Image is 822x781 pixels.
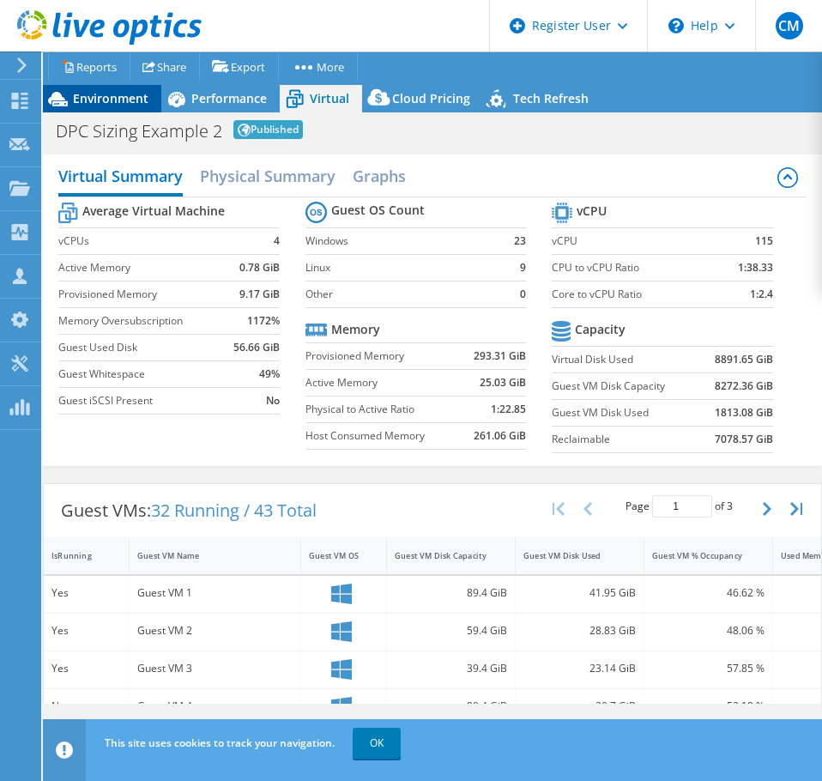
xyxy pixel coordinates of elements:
b: 115 [755,233,773,250]
h2: Graphs [353,159,406,193]
label: Linux [305,259,506,276]
div: Guest VM 1 [137,584,293,602]
label: Provisioned Memory [58,286,231,303]
label: vCPUs [58,233,231,250]
b: 23 [514,233,526,250]
div: Guest VM % Occupancy [652,550,744,561]
label: Host Consumed Memory [305,427,462,445]
label: Memory Oversubscription [58,312,231,330]
label: Physical to Active Ratio [305,401,462,418]
span: 32 Running / 43 Total [151,499,317,522]
span: Virtual [310,90,349,106]
span: 3 [727,499,733,513]
a: Reports [48,53,130,80]
div: Yes [51,584,121,602]
a: OK [353,728,401,759]
div: 41.95 GiB [523,584,636,602]
span: Tech Refresh [513,90,589,106]
div: 89.4 GiB [395,584,507,602]
div: Guest VM 2 [137,621,293,640]
span: This site uses cookies to track your navigation. [105,736,335,750]
div: Guest VM Name [137,550,272,561]
div: 57.85 % [652,659,765,678]
label: Active Memory [305,374,462,391]
label: Guest Used Disk [58,339,231,356]
span: Page of [626,495,733,518]
span: Environment [73,90,148,106]
b: No [266,392,280,409]
b: 56.66 GiB [233,339,280,356]
label: CPU to vCPU Ratio [552,259,715,276]
div: No [51,697,121,716]
div: 46.62 % [652,584,765,602]
b: Guest OS Count [331,202,425,219]
label: Core to vCPU Ratio [552,286,715,303]
h2: Physical Summary [200,159,335,193]
b: vCPU [577,203,607,220]
b: Capacity [575,321,626,338]
div: 20.7 GiB [523,697,636,716]
b: 1813.08 GiB [715,404,773,421]
b: 1:22.85 [491,401,526,418]
b: 9.17 GiB [239,286,280,303]
b: 1:2.4 [750,286,773,303]
div: Guest VM 4 [137,697,293,716]
div: Guest VM 3 [137,659,293,678]
label: Provisioned Memory [305,348,462,365]
div: Guest VM Disk Used [523,550,615,561]
a: Share [130,53,200,80]
label: Active Memory [58,259,231,276]
div: Guest VMs: [44,484,334,537]
label: Guest iSCSI Present [58,392,231,409]
span: CM [776,12,803,39]
div: 89.4 GiB [395,697,507,716]
a: More [278,53,358,80]
b: 293.31 GiB [474,348,526,365]
b: 261.06 GiB [474,427,526,445]
div: Yes [51,659,121,678]
b: 0 [520,286,526,303]
label: Reclaimable [552,431,701,448]
span: Cloud Pricing [392,90,470,106]
b: 1:38.33 [738,259,773,276]
a: Export [199,53,279,80]
b: Average Virtual Machine [82,203,225,220]
b: Memory [331,321,380,338]
input: jump to page [652,495,712,518]
h2: Virtual Summary [58,159,183,197]
span: Performance [191,90,267,106]
div: Guest VM OS [309,550,358,561]
div: 59.4 GiB [395,621,507,640]
div: 52.18 % [652,697,765,716]
label: Other [305,286,506,303]
b: 7078.57 GiB [715,431,773,448]
b: 25.03 GiB [480,374,526,391]
label: Virtual Disk Used [552,351,701,368]
b: 49% [259,366,280,383]
div: Yes [51,621,121,640]
div: 48.06 % [652,621,765,640]
b: 0.78 GiB [239,259,280,276]
span: Published [233,120,303,139]
b: 1172% [247,312,280,330]
h1: DPC Sizing Example 2 [56,123,222,140]
b: 9 [520,259,526,276]
div: 39.4 GiB [395,659,507,678]
svg: \n [668,18,684,33]
label: vCPU [552,233,715,250]
label: Guest VM Disk Capacity [552,378,701,395]
div: 23.14 GiB [523,659,636,678]
div: 28.83 GiB [523,621,636,640]
b: 8891.65 GiB [715,351,773,368]
label: Guest VM Disk Used [552,404,701,421]
div: Guest VM Disk Capacity [395,550,487,561]
label: Guest Whitespace [58,366,231,383]
b: 8272.36 GiB [715,378,773,395]
div: IsRunning [51,550,100,561]
label: Windows [305,233,506,250]
b: 4 [274,233,280,250]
